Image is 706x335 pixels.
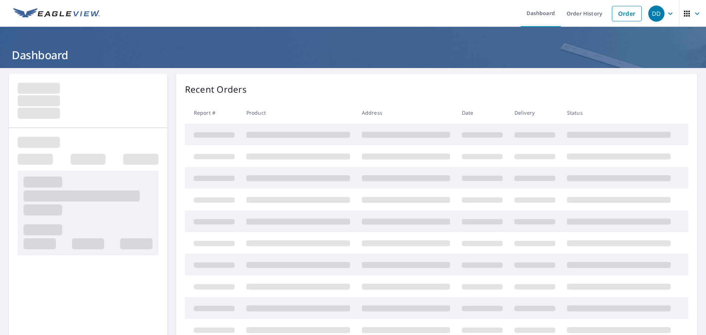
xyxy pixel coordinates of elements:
[356,102,456,124] th: Address
[612,6,642,21] a: Order
[9,47,697,63] h1: Dashboard
[185,102,240,124] th: Report #
[240,102,356,124] th: Product
[13,8,100,19] img: EV Logo
[561,102,677,124] th: Status
[648,6,664,22] div: DD
[456,102,509,124] th: Date
[509,102,561,124] th: Delivery
[185,83,247,96] p: Recent Orders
